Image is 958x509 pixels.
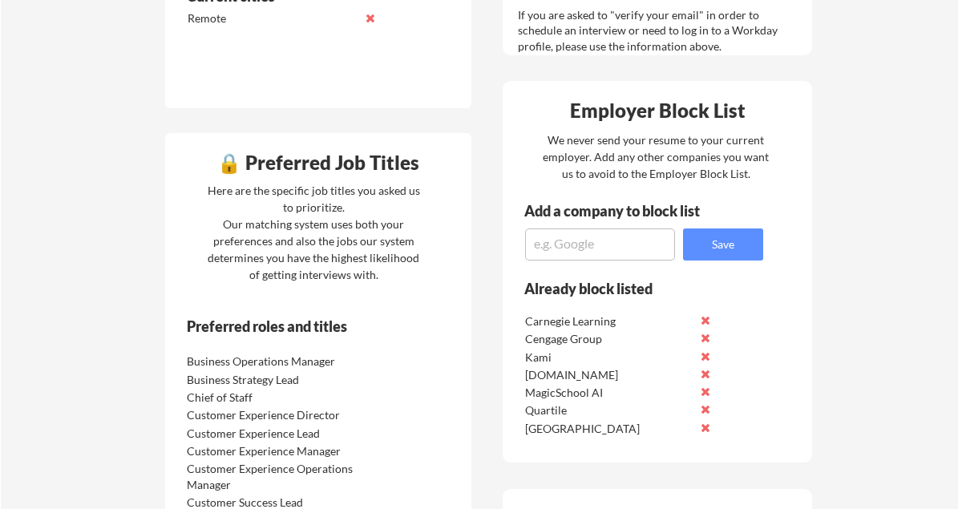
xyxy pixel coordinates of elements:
div: Customer Experience Manager [187,443,356,459]
button: Save [683,228,763,261]
div: Customer Experience Lead [187,426,356,442]
div: Carnegie Learning [525,313,694,329]
div: Cengage Group [525,331,694,347]
div: MagicSchool AI [525,385,694,401]
div: Remote [188,10,357,26]
div: Employer Block List [509,101,807,120]
div: 🔒 Preferred Job Titles [169,153,467,172]
div: Business Operations Manager [187,353,356,370]
div: Customer Experience Director [187,407,356,423]
div: Quartile [525,402,694,418]
div: Add a company to block list [524,204,725,218]
div: We never send your resume to your current employer. Add any other companies you want us to avoid ... [542,131,770,182]
div: Customer Experience Operations Manager [187,461,356,492]
div: Business Strategy Lead [187,372,356,388]
div: [GEOGRAPHIC_DATA] [525,421,694,437]
div: Here are the specific job titles you asked us to prioritize. Our matching system uses both your p... [204,182,424,283]
div: Chief of Staff [187,390,356,406]
div: Preferred roles and titles [187,319,405,333]
div: Already block listed [524,281,742,296]
div: [DOMAIN_NAME] [525,367,694,383]
div: Kami [525,349,694,366]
